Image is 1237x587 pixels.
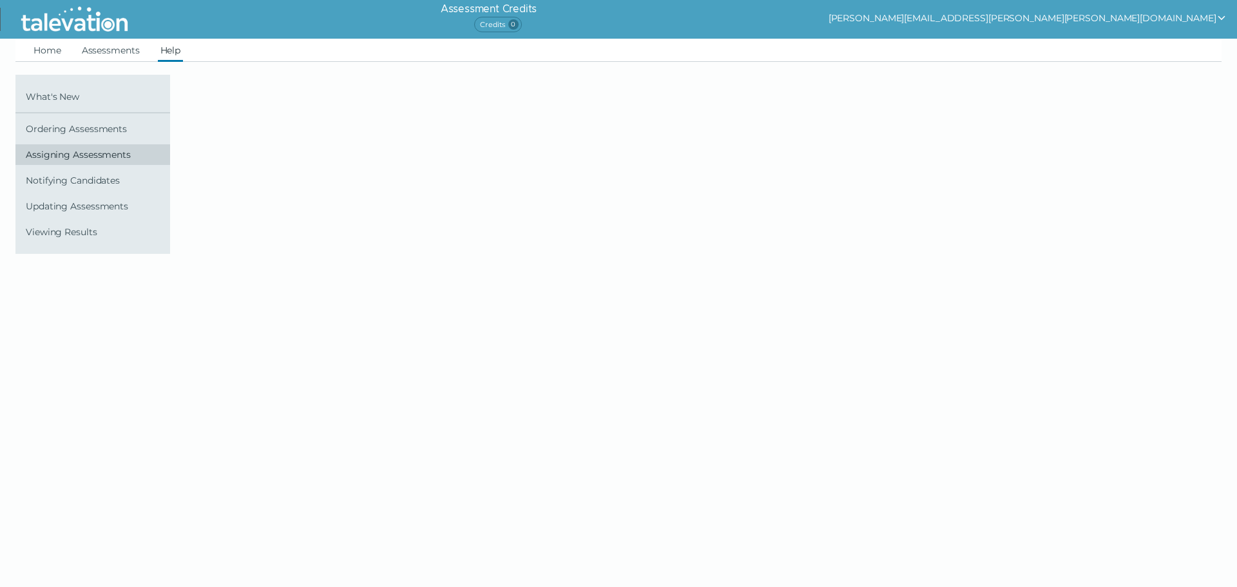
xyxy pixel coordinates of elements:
[79,39,142,62] a: Assessments
[26,149,165,160] span: Assigning Assessments
[26,227,165,237] span: Viewing Results
[15,3,133,35] img: Talevation_Logo_Transparent_white.png
[26,175,165,186] span: Notifying Candidates
[508,19,519,30] span: 0
[26,91,165,102] span: What's New
[158,39,184,62] a: Help
[441,1,537,17] h6: Assessment Credits
[474,17,521,32] span: Credits
[31,39,64,62] a: Home
[829,10,1227,26] button: show user actions
[26,201,165,211] span: Updating Assessments
[26,124,165,134] span: Ordering Assessments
